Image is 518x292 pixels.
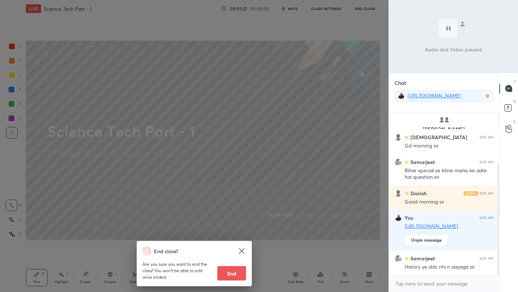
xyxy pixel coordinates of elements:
[142,261,212,280] p: Are you sure you want to end the class? You won’t be able to edit once ended.
[395,214,402,222] img: 2e1776e2a17a458f8f2ae63657c11f57.jpg
[409,190,427,197] h6: Danish
[395,126,493,138] p: [PERSON_NAME], [PERSON_NAME]
[405,142,494,150] div: Gd morning sir
[480,160,494,164] div: 9:05 AM
[480,256,494,260] div: 9:05 AM
[405,167,494,181] div: Bihar special se kitne marks ke aate hai question sir
[425,46,482,53] p: Audio and Video paused
[409,133,467,141] h6: [DEMOGRAPHIC_DATA]
[389,107,499,275] div: grid
[154,247,178,255] h4: End class?
[480,135,494,139] div: 9:05 AM
[405,100,494,108] div: Good morning sir
[395,190,402,197] img: default.png
[397,92,405,100] img: 2e1776e2a17a458f8f2ae63657c11f57.jpg
[438,116,445,123] img: default.png
[480,216,494,220] div: 9:05 AM
[480,191,494,195] div: 9:05 AM
[395,255,402,262] img: 9f3b916332a94bcc95b70f6c2ec87703.jpg
[395,133,402,141] img: default.png
[405,264,494,271] div: History ye sbb nhi n aayaga sir
[464,191,478,195] img: iconic-light.a09c19a4.png
[389,73,412,92] p: Chat
[405,192,409,196] img: no-rating-badge.077c3623.svg
[409,158,435,166] h6: Samarjeet
[405,160,409,164] img: no-rating-badge.077c3623.svg
[217,266,246,280] button: End
[409,255,435,262] h6: Samarjeet
[405,215,413,221] h6: You
[395,158,402,165] img: 9f3b916332a94bcc95b70f6c2ec87703.jpg
[405,136,409,140] img: no-rating-badge.077c3623.svg
[513,119,516,124] p: G
[513,99,516,104] p: D
[408,92,461,99] a: [URL][DOMAIN_NAME]
[443,116,450,123] img: default.png
[514,79,516,84] p: T
[405,223,458,229] a: [URL][DOMAIN_NAME]
[405,257,409,261] img: no-rating-badge.077c3623.svg
[405,199,494,206] div: Good morning sir
[405,234,448,246] button: Unpin message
